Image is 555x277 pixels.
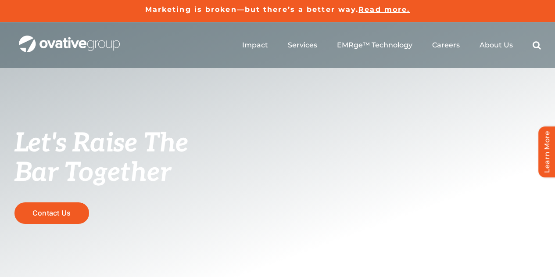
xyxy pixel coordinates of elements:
[14,157,171,189] span: Bar Together
[337,41,412,50] a: EMRge™ Technology
[14,202,89,224] a: Contact Us
[242,41,268,50] a: Impact
[14,128,189,159] span: Let's Raise The
[533,41,541,50] a: Search
[19,35,120,43] a: OG_Full_horizontal_WHT
[288,41,317,50] a: Services
[432,41,460,50] a: Careers
[32,209,71,217] span: Contact Us
[480,41,513,50] a: About Us
[242,31,541,59] nav: Menu
[145,5,359,14] a: Marketing is broken—but there’s a better way.
[358,5,410,14] a: Read more.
